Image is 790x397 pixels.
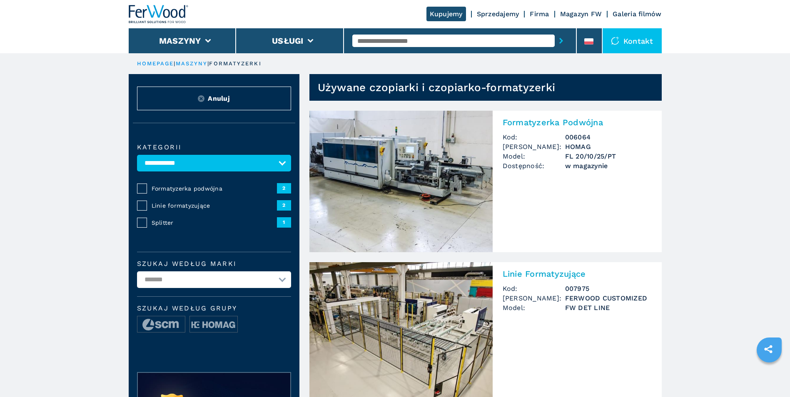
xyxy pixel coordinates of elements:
span: Formatyzerka podwójna [152,184,277,193]
button: ResetAnuluj [137,87,291,110]
span: 2 [277,183,291,193]
a: Kupujemy [426,7,466,21]
span: | [174,60,175,67]
a: maszyny [176,60,208,67]
img: Reset [198,95,204,102]
h3: FERWOOD CUSTOMIZED [565,293,652,303]
span: Splitter [152,218,277,227]
p: formatyzerki [209,60,261,67]
a: Formatyzerka Podwójna HOMAG FL 20/10/25/PTFormatyzerka PodwójnaKod:006064[PERSON_NAME]:HOMAGModel... [309,111,662,252]
span: [PERSON_NAME]: [503,142,565,151]
div: Kontakt [603,28,662,53]
span: Szukaj według grupy [137,305,291,312]
span: | [207,60,209,67]
span: Model: [503,151,565,161]
iframe: Chat [755,360,784,391]
img: Formatyzerka Podwójna HOMAG FL 20/10/25/PT [309,111,493,252]
span: w magazynie [565,161,652,171]
h3: HOMAG [565,142,652,151]
span: 2 [277,200,291,210]
img: image [190,316,237,333]
h2: Formatyzerka Podwójna [503,117,652,127]
h3: 007975 [565,284,652,293]
a: sharethis [758,339,779,360]
span: Anuluj [208,94,230,103]
button: Maszyny [159,36,201,46]
h2: Linie Formatyzujące [503,269,652,279]
span: Kod: [503,132,565,142]
h1: Używane czopiarki i czopiarko-formatyzerki [318,81,556,94]
a: HOMEPAGE [137,60,174,67]
span: 1 [277,217,291,227]
a: Magazyn FW [560,10,602,18]
span: Model: [503,303,565,313]
label: kategorii [137,144,291,151]
label: Szukaj według marki [137,261,291,267]
a: Galeria filmów [613,10,662,18]
h3: FW DET LINE [565,303,652,313]
span: Dostępność: [503,161,565,171]
span: Linie formatyzujące [152,201,277,210]
h3: 006064 [565,132,652,142]
img: Ferwood [129,5,189,23]
a: Sprzedajemy [477,10,519,18]
button: Usługi [272,36,304,46]
h3: FL 20/10/25/PT [565,151,652,161]
a: Firma [530,10,549,18]
img: Kontakt [611,37,619,45]
span: [PERSON_NAME]: [503,293,565,303]
img: image [137,316,185,333]
button: submit-button [555,31,568,50]
span: Kod: [503,284,565,293]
